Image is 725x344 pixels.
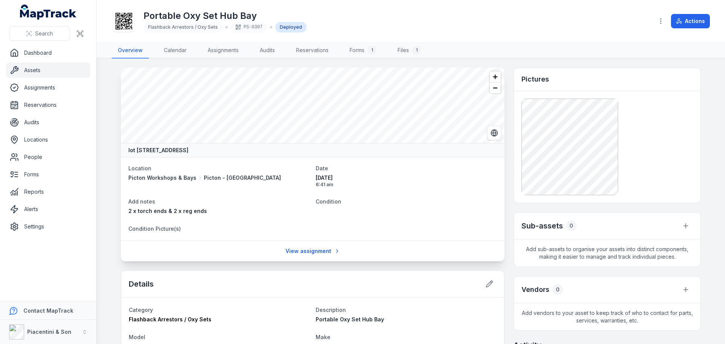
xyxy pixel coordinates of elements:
button: Actions [671,14,710,28]
span: Picton - [GEOGRAPHIC_DATA] [204,174,281,182]
div: 0 [566,221,577,231]
time: 23/07/2025, 6:41:01 am [316,174,497,188]
a: Assignments [202,43,245,59]
h3: Pictures [521,74,549,85]
span: Add sub-assets to organise your assets into distinct components, making it easier to manage and t... [514,239,700,267]
span: Description [316,307,346,313]
span: [DATE] [316,174,497,182]
a: Reservations [290,43,335,59]
span: 2 x torch ends & 2 x reg ends [128,208,207,214]
a: Assignments [6,80,90,95]
span: 6:41 am [316,182,497,188]
h3: Vendors [521,284,549,295]
span: Flashback Arrestors / Oxy Sets [148,24,218,30]
div: 1 [367,46,376,55]
a: View assignment [281,244,345,258]
span: Portable Oxy Set Hub Bay [316,316,384,322]
a: Reports [6,184,90,199]
div: 1 [412,46,421,55]
span: Condition [316,198,341,205]
a: Audits [6,115,90,130]
strong: Contact MapTrack [23,307,73,314]
span: Category [129,307,153,313]
a: Audits [254,43,281,59]
span: Add vendors to your asset to keep track of who to contact for parts, services, warranties, etc. [514,303,700,330]
strong: lot [STREET_ADDRESS] [128,147,188,154]
strong: Piacentini & Son [27,329,71,335]
div: PS-0307 [231,22,267,32]
a: Reservations [6,97,90,113]
a: Alerts [6,202,90,217]
div: Deployed [275,22,307,32]
a: Forms [6,167,90,182]
a: Picton Workshops & BaysPicton - [GEOGRAPHIC_DATA] [128,174,310,182]
span: Flashback Arrestors / Oxy Sets [129,316,211,322]
span: Location [128,165,151,171]
a: Files1 [392,43,427,59]
a: Settings [6,219,90,234]
span: Make [316,334,330,340]
span: Search [35,30,53,37]
a: Calendar [158,43,193,59]
a: MapTrack [20,5,77,20]
a: Overview [112,43,149,59]
a: Dashboard [6,45,90,60]
a: People [6,150,90,165]
span: Add notes [128,198,155,205]
a: Forms1 [344,43,383,59]
button: Switch to Satellite View [487,126,501,140]
span: Model [129,334,145,340]
button: Search [9,26,70,41]
a: Assets [6,63,90,78]
h1: Portable Oxy Set Hub Bay [143,10,307,22]
span: Date [316,165,328,171]
button: Zoom in [490,71,501,82]
div: 0 [552,284,563,295]
canvas: Map [121,68,504,143]
a: Locations [6,132,90,147]
span: Condition Picture(s) [128,225,181,232]
h2: Sub-assets [521,221,563,231]
h2: Details [129,279,154,289]
button: Zoom out [490,82,501,93]
span: Picton Workshops & Bays [128,174,196,182]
